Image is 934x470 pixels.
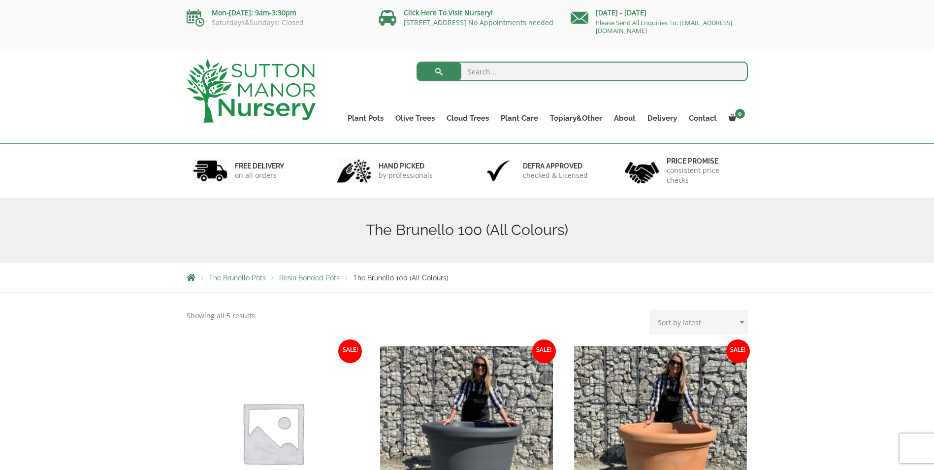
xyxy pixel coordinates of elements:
span: The Brunello 100 (All Colours) [353,274,449,282]
img: 4.jpg [625,156,659,186]
p: checked & Licensed [523,170,588,180]
p: Showing all 5 results [187,310,255,322]
a: Click Here To Visit Nursery! [404,8,493,17]
a: Contact [683,111,723,125]
h1: The Brunello 100 (All Colours) [187,221,748,239]
a: Plant Care [495,111,544,125]
input: Search... [417,62,748,81]
a: Resin Bonded Pots [279,274,340,282]
a: Please Send All Enquiries To: [EMAIL_ADDRESS][DOMAIN_NAME] [596,18,732,35]
a: The Brunello Pots [209,274,266,282]
span: Sale! [726,339,750,363]
a: Topiary&Other [544,111,608,125]
img: 1.jpg [193,158,227,183]
select: Shop order [650,310,748,335]
a: Delivery [642,111,683,125]
a: Plant Pots [342,111,389,125]
img: 3.jpg [481,158,515,183]
p: on all orders [235,170,284,180]
h6: FREE DELIVERY [235,162,284,170]
p: by professionals [379,170,433,180]
h6: hand picked [379,162,433,170]
span: Sale! [338,339,362,363]
a: 0 [723,111,748,125]
img: logo [187,59,316,123]
a: About [608,111,642,125]
nav: Breadcrumbs [187,273,748,281]
a: Cloud Trees [441,111,495,125]
span: 0 [735,109,745,119]
h6: Defra approved [523,162,588,170]
h6: Price promise [667,157,741,166]
a: [STREET_ADDRESS] No Appointments needed [404,18,553,27]
p: Saturdays&Sundays: Closed [187,19,364,27]
p: [DATE] - [DATE] [571,7,748,19]
img: 2.jpg [337,158,371,183]
span: Sale! [532,339,556,363]
p: Mon-[DATE]: 9am-3:30pm [187,7,364,19]
p: consistent price checks [667,166,741,185]
a: Olive Trees [389,111,441,125]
